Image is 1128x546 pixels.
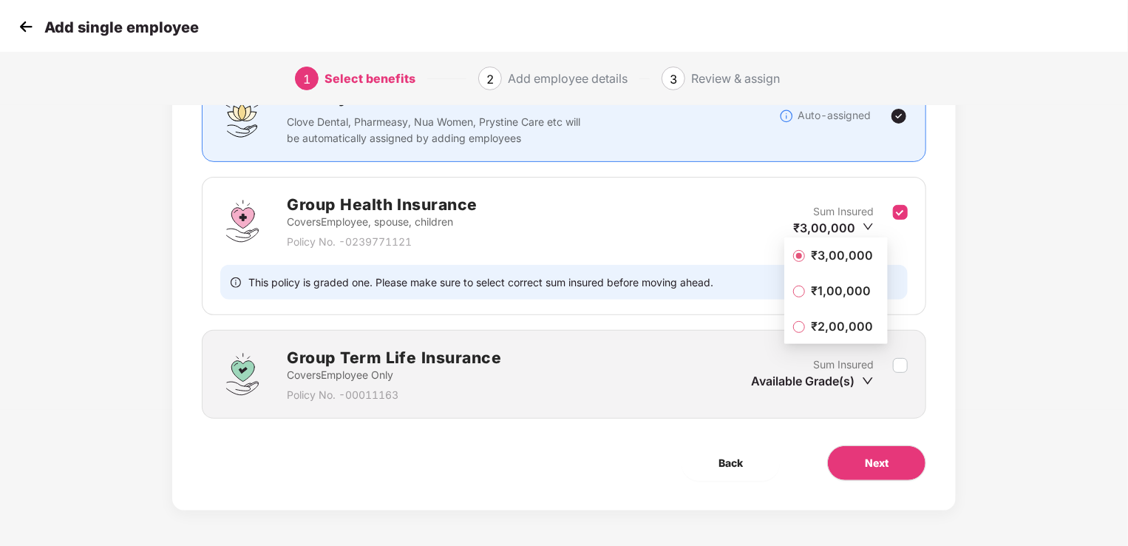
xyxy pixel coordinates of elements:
[287,114,582,146] p: Clove Dental, Pharmeasy, Nua Women, Prystine Care etc will be automatically assigned by adding em...
[220,352,265,397] img: svg+xml;base64,PHN2ZyBpZD0iR3JvdXBfVGVybV9MaWZlX0luc3VyYW5jZSIgZGF0YS1uYW1lPSJHcm91cCBUZXJtIExpZm...
[287,234,478,250] p: Policy No. - 0239771121
[813,203,874,220] p: Sum Insured
[287,387,502,403] p: Policy No. - 00011163
[220,199,265,243] img: svg+xml;base64,PHN2ZyBpZD0iR3JvdXBfSGVhbHRoX0luc3VyYW5jZSIgZGF0YS1uYW1lPSJHcm91cCBIZWFsdGggSW5zdX...
[287,214,478,230] p: Covers Employee, spouse, children
[813,357,874,373] p: Sum Insured
[231,275,241,289] span: info-circle
[287,192,478,217] h2: Group Health Insurance
[670,72,677,87] span: 3
[682,445,780,481] button: Back
[718,455,743,471] span: Back
[890,107,908,125] img: svg+xml;base64,PHN2ZyBpZD0iVGljay0yNHgyNCIgeG1sbnM9Imh0dHA6Ly93d3cudzMub3JnLzIwMDAvc3ZnIiB3aWR0aD...
[862,375,874,387] span: down
[798,107,871,124] p: Auto-assigned
[287,346,502,370] h2: Group Term Life Insurance
[248,275,713,289] span: This policy is graded one. Please make sure to select correct sum insured before moving ahead.
[303,72,310,87] span: 1
[691,67,780,90] div: Review & assign
[287,367,502,383] p: Covers Employee Only
[751,373,874,389] div: Available Grade(s)
[779,109,794,124] img: svg+xml;base64,PHN2ZyBpZD0iSW5mb18tXzMyeDMyIiBkYXRhLW5hbWU9IkluZm8gLSAzMngzMiIgeG1sbnM9Imh0dHA6Ly...
[805,247,879,263] span: ₹3,00,000
[325,67,415,90] div: Select benefits
[44,18,199,36] p: Add single employee
[863,221,874,232] span: down
[827,445,926,481] button: Next
[508,67,628,90] div: Add employee details
[15,16,37,38] img: svg+xml;base64,PHN2ZyB4bWxucz0iaHR0cDovL3d3dy53My5vcmcvMjAwMC9zdmciIHdpZHRoPSIzMCIgaGVpZ2h0PSIzMC...
[486,72,494,87] span: 2
[865,455,889,471] span: Next
[793,220,874,236] div: ₹3,00,000
[220,94,265,138] img: svg+xml;base64,PHN2ZyBpZD0iQWZmaW5pdHlfQmVuZWZpdHMiIGRhdGEtbmFtZT0iQWZmaW5pdHkgQmVuZWZpdHMiIHhtbG...
[805,283,877,299] span: ₹1,00,000
[805,318,879,334] span: ₹2,00,000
